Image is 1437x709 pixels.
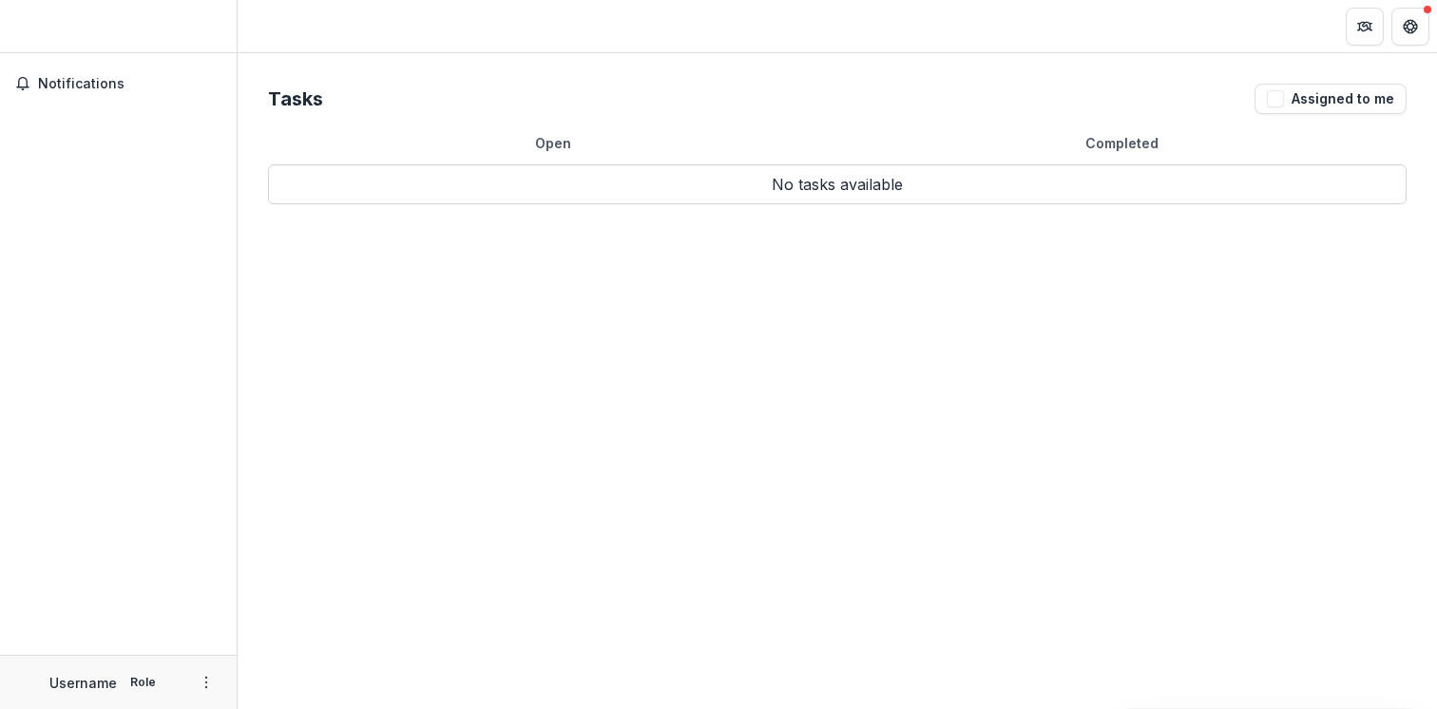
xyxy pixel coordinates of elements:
button: Open [268,129,837,157]
p: Role [125,674,162,691]
span: Notifications [38,76,221,92]
button: Assigned to me [1255,84,1407,114]
button: Get Help [1391,8,1429,46]
button: More [195,671,218,694]
p: No tasks available [268,164,1407,204]
button: Notifications [8,68,229,99]
h2: Tasks [268,87,323,110]
p: Username [49,673,117,693]
button: Completed [837,129,1407,157]
button: Partners [1346,8,1384,46]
